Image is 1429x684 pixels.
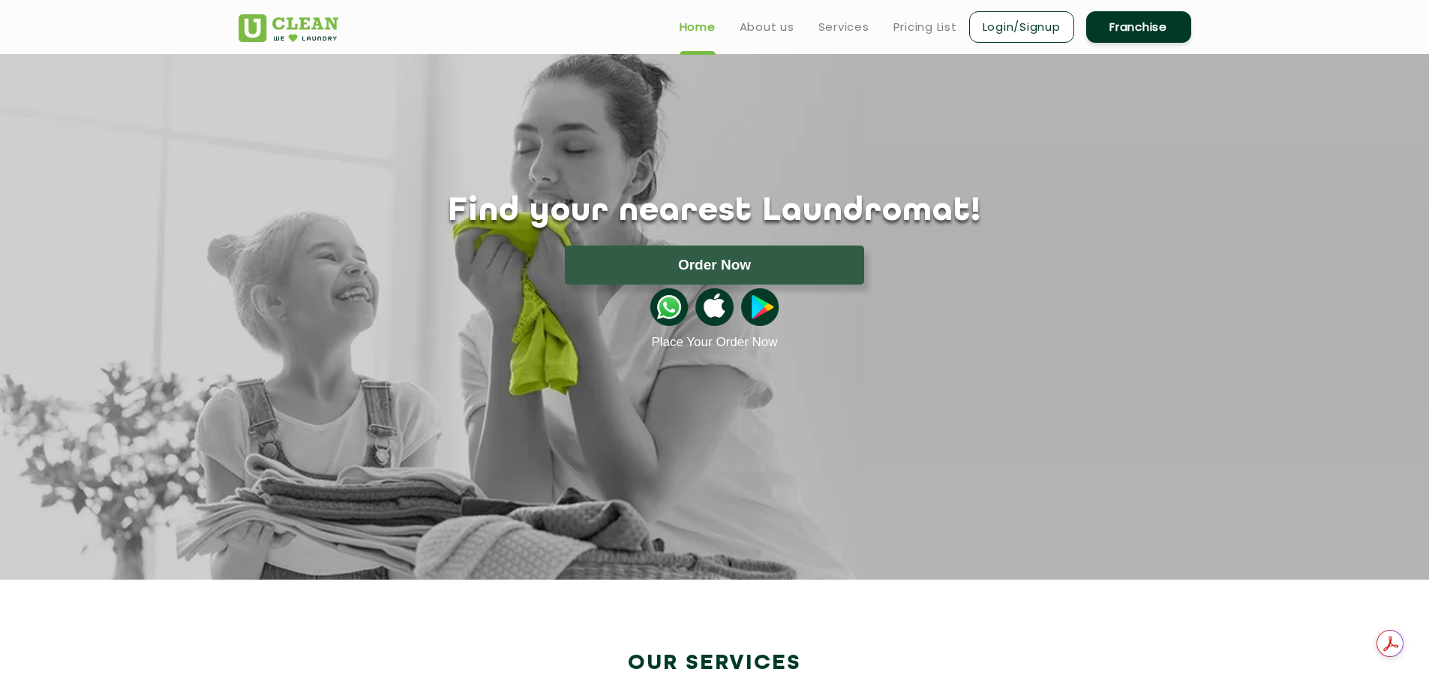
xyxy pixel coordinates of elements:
a: Login/Signup [969,11,1074,43]
button: Order Now [565,246,864,285]
img: apple-icon.png [695,288,733,326]
img: playstoreicon.png [741,288,779,326]
img: whatsappicon.png [650,288,688,326]
a: Franchise [1086,11,1191,43]
a: Home [680,18,716,36]
a: Place Your Order Now [651,335,777,350]
h1: Find your nearest Laundromat! [227,193,1202,231]
a: About us [740,18,794,36]
a: Pricing List [893,18,957,36]
a: Services [818,18,869,36]
img: UClean Laundry and Dry Cleaning [239,14,338,42]
h2: Our Services [239,651,1191,676]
